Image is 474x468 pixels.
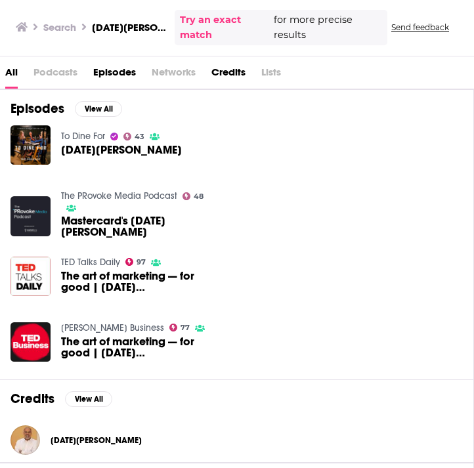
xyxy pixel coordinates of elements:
[75,101,122,117] button: View All
[137,259,146,265] span: 97
[61,322,164,333] a: TED Business
[11,257,51,297] img: The art of marketing — for good | Raja Rajamannar
[33,62,77,89] span: Podcasts
[11,391,54,407] h2: Credits
[61,190,177,202] a: The PRovoke Media Podcast
[152,62,196,89] span: Networks
[11,125,51,165] img: Raja Rajamannar
[180,12,271,43] a: Try an exact match
[11,322,51,362] img: The art of marketing — for good | Raja Rajamannar
[51,435,142,446] a: Raja Rajamannar
[181,325,190,331] span: 77
[61,215,211,238] span: Mastercard's [DATE][PERSON_NAME]
[11,391,112,407] a: CreditsView All
[11,425,40,455] img: Raja Rajamannar
[61,270,211,293] a: The art of marketing — for good | Raja Rajamannar
[125,258,146,266] a: 97
[11,196,51,236] img: Mastercard's Raja Rajamannar
[61,270,211,293] span: The art of marketing — for good | [DATE][PERSON_NAME]
[51,435,142,446] span: [DATE][PERSON_NAME]
[261,62,281,89] span: Lists
[11,100,64,117] h2: Episodes
[61,144,182,156] span: [DATE][PERSON_NAME]
[387,22,453,33] button: Send feedback
[123,133,145,140] a: 43
[65,391,112,407] button: View All
[211,62,246,89] a: Credits
[135,134,144,140] span: 43
[61,336,211,358] a: The art of marketing — for good | Raja Rajamannar
[61,336,211,358] span: The art of marketing — for good | [DATE][PERSON_NAME]
[61,215,211,238] a: Mastercard's Raja Rajamannar
[5,62,18,89] a: All
[61,144,182,156] a: Raja Rajamannar
[93,62,136,89] a: Episodes
[169,324,190,331] a: 77
[61,257,120,268] a: TED Talks Daily
[11,415,463,457] button: Raja RajamannarRaja Rajamannar
[274,12,382,43] span: for more precise results
[183,192,204,200] a: 48
[194,194,204,200] span: 48
[92,21,169,33] h3: [DATE][PERSON_NAME]
[61,131,105,142] a: To Dine For
[11,100,122,117] a: EpisodesView All
[43,21,76,33] h3: Search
